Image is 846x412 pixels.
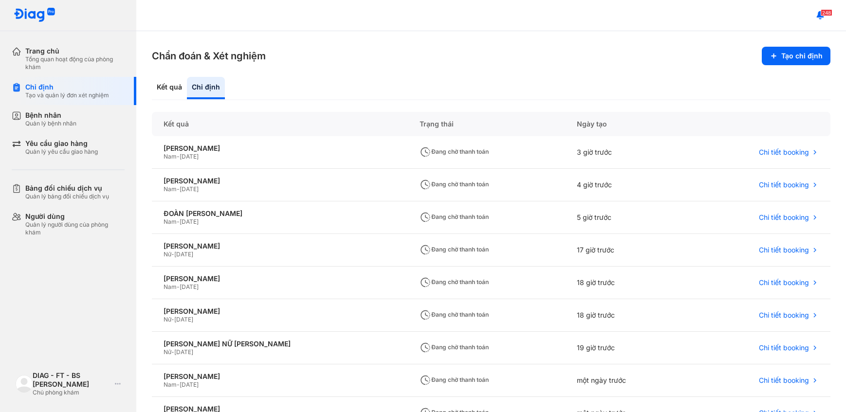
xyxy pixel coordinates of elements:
[16,375,33,392] img: logo
[408,112,565,136] div: Trạng thái
[180,283,199,290] span: [DATE]
[164,307,396,316] div: [PERSON_NAME]
[164,144,396,153] div: [PERSON_NAME]
[152,77,187,99] div: Kết quả
[152,112,408,136] div: Kết quả
[759,180,809,189] span: Chi tiết booking
[565,267,689,299] div: 18 giờ trước
[420,148,489,155] span: Đang chờ thanh toán
[174,348,193,356] span: [DATE]
[420,213,489,220] span: Đang chờ thanh toán
[164,381,177,388] span: Nam
[164,340,396,348] div: [PERSON_NAME] NỮ [PERSON_NAME]
[420,246,489,253] span: Đang chờ thanh toán
[25,221,125,236] div: Quản lý người dùng của phòng khám
[171,348,174,356] span: -
[164,177,396,185] div: [PERSON_NAME]
[25,148,98,156] div: Quản lý yêu cầu giao hàng
[33,371,111,389] div: DIAG - FT - BS [PERSON_NAME]
[759,311,809,320] span: Chi tiết booking
[180,185,199,193] span: [DATE]
[759,148,809,157] span: Chi tiết booking
[25,83,109,91] div: Chỉ định
[180,153,199,160] span: [DATE]
[565,364,689,397] div: một ngày trước
[177,283,180,290] span: -
[177,153,180,160] span: -
[177,185,180,193] span: -
[420,343,489,351] span: Đang chờ thanh toán
[164,372,396,381] div: [PERSON_NAME]
[164,251,171,258] span: Nữ
[164,153,177,160] span: Nam
[565,169,689,201] div: 4 giờ trước
[164,185,177,193] span: Nam
[180,218,199,225] span: [DATE]
[14,8,55,23] img: logo
[821,9,832,16] span: 248
[565,201,689,234] div: 5 giờ trước
[565,299,689,332] div: 18 giờ trước
[164,242,396,251] div: [PERSON_NAME]
[420,311,489,318] span: Đang chờ thanh toán
[565,112,689,136] div: Ngày tạo
[420,180,489,188] span: Đang chờ thanh toán
[25,212,125,221] div: Người dùng
[171,251,174,258] span: -
[174,316,193,323] span: [DATE]
[177,381,180,388] span: -
[759,278,809,287] span: Chi tiết booking
[25,139,98,148] div: Yêu cầu giao hàng
[25,184,109,193] div: Bảng đối chiếu dịch vụ
[565,136,689,169] div: 3 giờ trước
[174,251,193,258] span: [DATE]
[25,111,76,120] div: Bệnh nhân
[420,376,489,383] span: Đang chờ thanh toán
[759,376,809,385] span: Chi tiết booking
[25,91,109,99] div: Tạo và quản lý đơn xét nghiệm
[152,49,266,63] h3: Chẩn đoán & Xét nghiệm
[164,209,396,218] div: ĐOÀN [PERSON_NAME]
[164,316,171,323] span: Nữ
[164,348,171,356] span: Nữ
[565,332,689,364] div: 19 giờ trước
[187,77,225,99] div: Chỉ định
[565,234,689,267] div: 17 giờ trước
[180,381,199,388] span: [DATE]
[25,47,125,55] div: Trang chủ
[759,246,809,254] span: Chi tiết booking
[762,47,830,65] button: Tạo chỉ định
[420,278,489,286] span: Đang chờ thanh toán
[164,283,177,290] span: Nam
[177,218,180,225] span: -
[164,274,396,283] div: [PERSON_NAME]
[25,120,76,127] div: Quản lý bệnh nhân
[25,193,109,200] div: Quản lý bảng đối chiếu dịch vụ
[759,343,809,352] span: Chi tiết booking
[25,55,125,71] div: Tổng quan hoạt động của phòng khám
[164,218,177,225] span: Nam
[33,389,111,396] div: Chủ phòng khám
[171,316,174,323] span: -
[759,213,809,222] span: Chi tiết booking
